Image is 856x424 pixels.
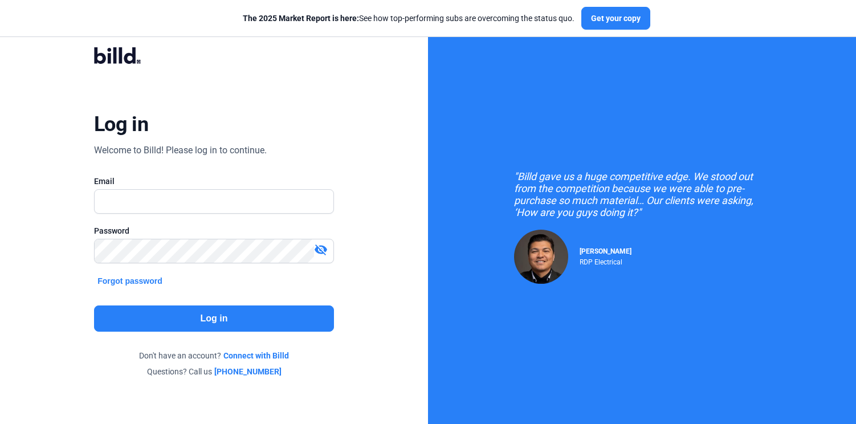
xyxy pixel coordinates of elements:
div: RDP Electrical [580,255,631,266]
div: Don't have an account? [94,350,334,361]
div: See how top-performing subs are overcoming the status quo. [243,13,574,24]
img: Raul Pacheco [514,230,568,284]
div: Password [94,225,334,237]
button: Forgot password [94,275,166,287]
a: Connect with Billd [223,350,289,361]
button: Log in [94,305,334,332]
div: Welcome to Billd! Please log in to continue. [94,144,267,157]
div: Log in [94,112,148,137]
button: Get your copy [581,7,650,30]
div: Questions? Call us [94,366,334,377]
span: The 2025 Market Report is here: [243,14,359,23]
mat-icon: visibility_off [314,243,328,256]
div: Email [94,176,334,187]
div: "Billd gave us a huge competitive edge. We stood out from the competition because we were able to... [514,170,771,218]
span: [PERSON_NAME] [580,247,631,255]
a: [PHONE_NUMBER] [214,366,282,377]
